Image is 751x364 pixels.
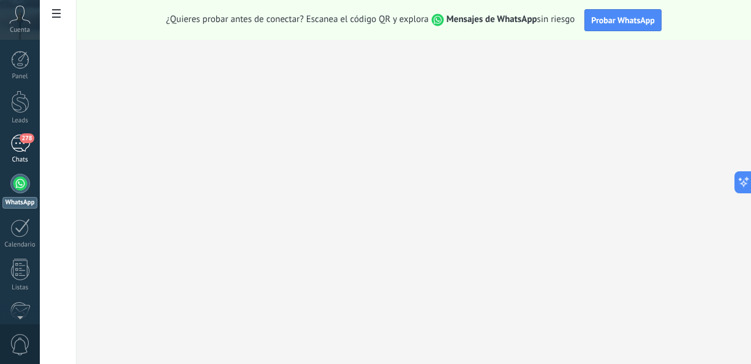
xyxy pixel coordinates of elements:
div: WhatsApp [2,197,37,209]
div: Leads [2,117,38,125]
div: Panel [2,73,38,81]
strong: Mensajes de WhatsApp [447,13,537,25]
span: Probar WhatsApp [591,15,655,26]
span: 278 [20,133,34,143]
div: Listas [2,284,38,292]
div: Chats [2,156,38,164]
div: Calendario [2,241,38,249]
span: Cuenta [10,26,30,34]
button: Probar WhatsApp [584,9,662,31]
span: ¿Quieres probar antes de conectar? Escanea el código QR y explora sin riesgo [166,13,575,26]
